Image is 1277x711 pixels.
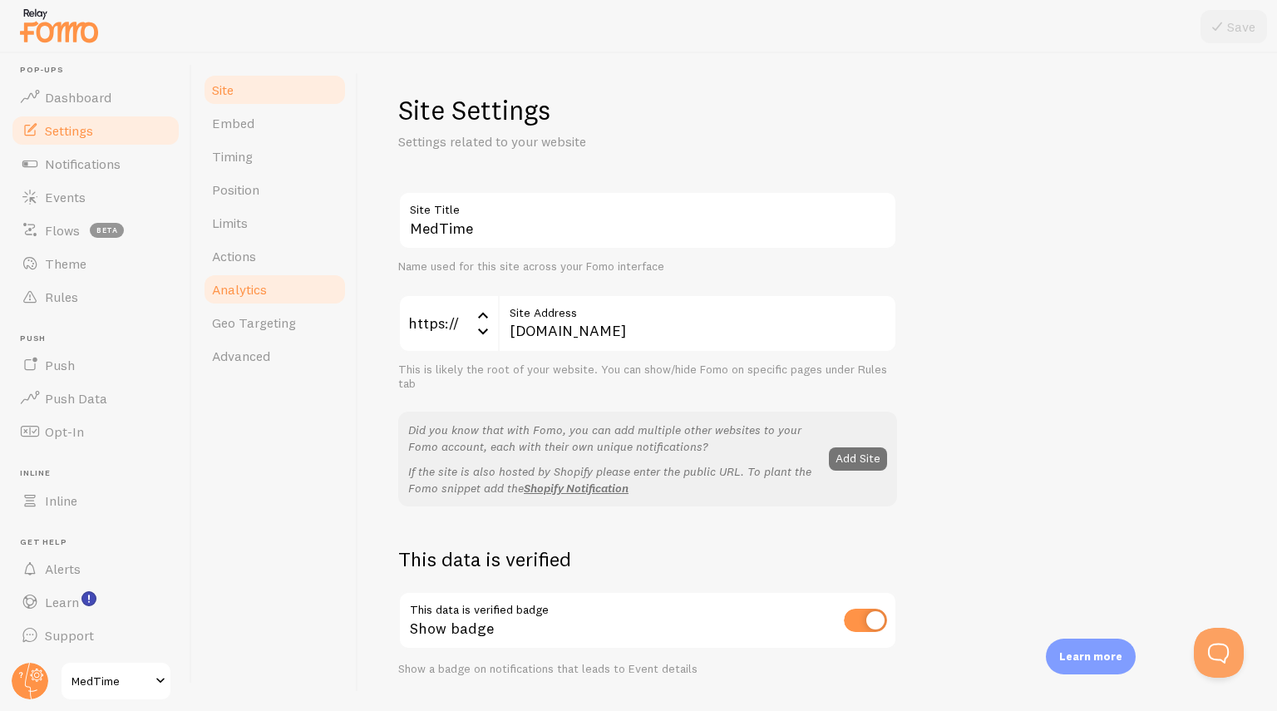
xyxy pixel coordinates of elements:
[398,363,897,392] div: This is likely the root of your website. You can show/hide Fomo on specific pages under Rules tab
[10,114,181,147] a: Settings
[45,89,111,106] span: Dashboard
[60,661,172,701] a: MedTime
[212,348,270,364] span: Advanced
[45,627,94,644] span: Support
[408,422,819,455] p: Did you know that with Fomo, you can add multiple other websites to your Fomo account, each with ...
[90,223,124,238] span: beta
[398,546,897,572] h2: This data is verified
[202,339,348,373] a: Advanced
[45,189,86,205] span: Events
[10,552,181,585] a: Alerts
[212,181,259,198] span: Position
[10,180,181,214] a: Events
[45,122,93,139] span: Settings
[398,591,897,652] div: Show badge
[10,81,181,114] a: Dashboard
[498,294,897,323] label: Site Address
[202,273,348,306] a: Analytics
[524,481,629,496] a: Shopify Notification
[829,447,887,471] button: Add Site
[212,281,267,298] span: Analytics
[212,215,248,231] span: Limits
[45,222,80,239] span: Flows
[498,294,897,353] input: myhonestcompany.com
[202,206,348,239] a: Limits
[212,314,296,331] span: Geo Targeting
[71,671,150,691] span: MedTime
[202,239,348,273] a: Actions
[10,585,181,619] a: Learn
[202,173,348,206] a: Position
[45,357,75,373] span: Push
[45,255,86,272] span: Theme
[10,484,181,517] a: Inline
[45,492,77,509] span: Inline
[212,81,234,98] span: Site
[10,247,181,280] a: Theme
[398,132,797,151] p: Settings related to your website
[398,662,897,677] div: Show a badge on notifications that leads to Event details
[202,140,348,173] a: Timing
[10,280,181,314] a: Rules
[10,147,181,180] a: Notifications
[398,294,498,353] div: https://
[10,415,181,448] a: Opt-In
[20,537,181,548] span: Get Help
[212,115,254,131] span: Embed
[202,106,348,140] a: Embed
[20,468,181,479] span: Inline
[10,348,181,382] a: Push
[202,306,348,339] a: Geo Targeting
[398,259,897,274] div: Name used for this site across your Fomo interface
[17,4,101,47] img: fomo-relay-logo-orange.svg
[20,65,181,76] span: Pop-ups
[81,591,96,606] svg: <p>Watch New Feature Tutorials!</p>
[408,463,819,496] p: If the site is also hosted by Shopify please enter the public URL. To plant the Fomo snippet add the
[398,191,897,220] label: Site Title
[202,73,348,106] a: Site
[45,423,84,440] span: Opt-In
[45,156,121,172] span: Notifications
[10,619,181,652] a: Support
[20,333,181,344] span: Push
[45,390,107,407] span: Push Data
[45,289,78,305] span: Rules
[212,148,253,165] span: Timing
[10,382,181,415] a: Push Data
[45,560,81,577] span: Alerts
[10,214,181,247] a: Flows beta
[212,248,256,264] span: Actions
[1046,639,1136,674] div: Learn more
[1059,649,1122,664] p: Learn more
[1194,628,1244,678] iframe: Help Scout Beacon - Open
[398,93,897,127] h1: Site Settings
[45,594,79,610] span: Learn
